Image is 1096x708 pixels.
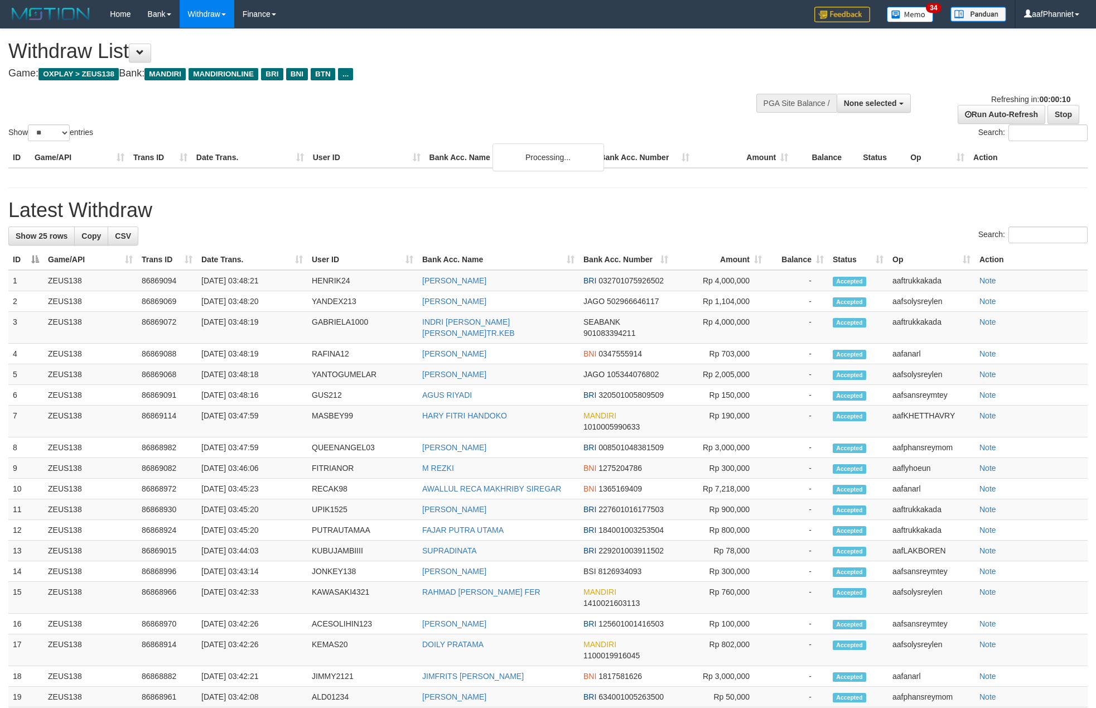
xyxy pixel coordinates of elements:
[598,443,664,452] span: Copy 008501048381509 to clipboard
[766,614,828,634] td: -
[307,249,418,270] th: User ID: activate to sort column ascending
[197,666,307,687] td: [DATE] 03:42:21
[8,249,44,270] th: ID: activate to sort column descending
[979,391,996,399] a: Note
[8,520,44,541] td: 12
[197,458,307,479] td: [DATE] 03:46:06
[583,317,620,326] span: SEABANK
[888,634,975,666] td: aafsolysreylen
[888,666,975,687] td: aafanarl
[44,291,137,312] td: ZEUS138
[30,147,129,168] th: Game/API
[422,411,507,420] a: HARY FITRI HANDOKO
[979,526,996,534] a: Note
[422,484,561,493] a: AWALLUL RECA MAKHRIBY SIREGAR
[197,344,307,364] td: [DATE] 03:48:19
[8,406,44,437] td: 7
[137,291,197,312] td: 86869069
[44,614,137,634] td: ZEUS138
[197,291,307,312] td: [DATE] 03:48:20
[766,541,828,561] td: -
[8,437,44,458] td: 8
[888,364,975,385] td: aafsolysreylen
[979,505,996,514] a: Note
[598,619,664,628] span: Copy 125601001416503 to clipboard
[979,443,996,452] a: Note
[197,479,307,499] td: [DATE] 03:45:23
[766,437,828,458] td: -
[44,666,137,687] td: ZEUS138
[673,458,766,479] td: Rp 300,000
[307,270,418,291] td: HENRIK24
[192,147,308,168] th: Date Trans.
[44,479,137,499] td: ZEUS138
[673,364,766,385] td: Rp 2,005,000
[583,370,605,379] span: JAGO
[595,147,694,168] th: Bank Acc. Number
[888,291,975,312] td: aafsolysreylen
[307,499,418,520] td: UPIK1525
[137,458,197,479] td: 86869082
[137,270,197,291] td: 86869094
[197,561,307,582] td: [DATE] 03:43:14
[137,479,197,499] td: 86868972
[422,391,472,399] a: AGUS RIYADI
[583,484,596,493] span: BNI
[833,412,866,421] span: Accepted
[978,227,1088,243] label: Search:
[766,249,828,270] th: Balance: activate to sort column ascending
[144,68,186,80] span: MANDIRI
[44,385,137,406] td: ZEUS138
[888,614,975,634] td: aafsansreymtey
[888,499,975,520] td: aaftrukkakada
[8,541,44,561] td: 13
[583,464,596,473] span: BNI
[44,270,137,291] td: ZEUS138
[583,599,640,608] span: Copy 1410021603113 to clipboard
[44,312,137,344] td: ZEUS138
[888,520,975,541] td: aaftrukkakada
[137,634,197,666] td: 86868914
[583,672,596,681] span: BNI
[583,276,596,285] span: BRI
[425,147,596,168] th: Bank Acc. Name
[197,582,307,614] td: [DATE] 03:42:33
[583,349,596,358] span: BNI
[598,391,664,399] span: Copy 320501005809509 to clipboard
[833,620,866,629] span: Accepted
[969,147,1088,168] th: Action
[115,232,131,240] span: CSV
[673,479,766,499] td: Rp 7,218,000
[197,385,307,406] td: [DATE] 03:48:16
[833,297,866,307] span: Accepted
[8,312,44,344] td: 3
[137,385,197,406] td: 86869091
[197,270,307,291] td: [DATE] 03:48:21
[74,227,108,245] a: Copy
[888,312,975,344] td: aaftrukkakada
[307,344,418,364] td: RAFINA12
[44,582,137,614] td: ZEUS138
[766,634,828,666] td: -
[8,40,720,62] h1: Withdraw List
[422,443,486,452] a: [PERSON_NAME]
[833,464,866,474] span: Accepted
[137,541,197,561] td: 86869015
[261,68,283,80] span: BRI
[766,406,828,437] td: -
[197,520,307,541] td: [DATE] 03:45:20
[197,249,307,270] th: Date Trans.: activate to sort column ascending
[422,505,486,514] a: [PERSON_NAME]
[129,147,192,168] th: Trans ID
[197,634,307,666] td: [DATE] 03:42:26
[422,276,486,285] a: [PERSON_NAME]
[673,406,766,437] td: Rp 190,000
[607,297,659,306] span: Copy 502966646117 to clipboard
[8,147,30,168] th: ID
[338,68,353,80] span: ...
[307,406,418,437] td: MASBEY99
[422,567,486,576] a: [PERSON_NAME]
[422,692,486,701] a: [PERSON_NAME]
[673,561,766,582] td: Rp 300,000
[307,364,418,385] td: YANTOGUMELAR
